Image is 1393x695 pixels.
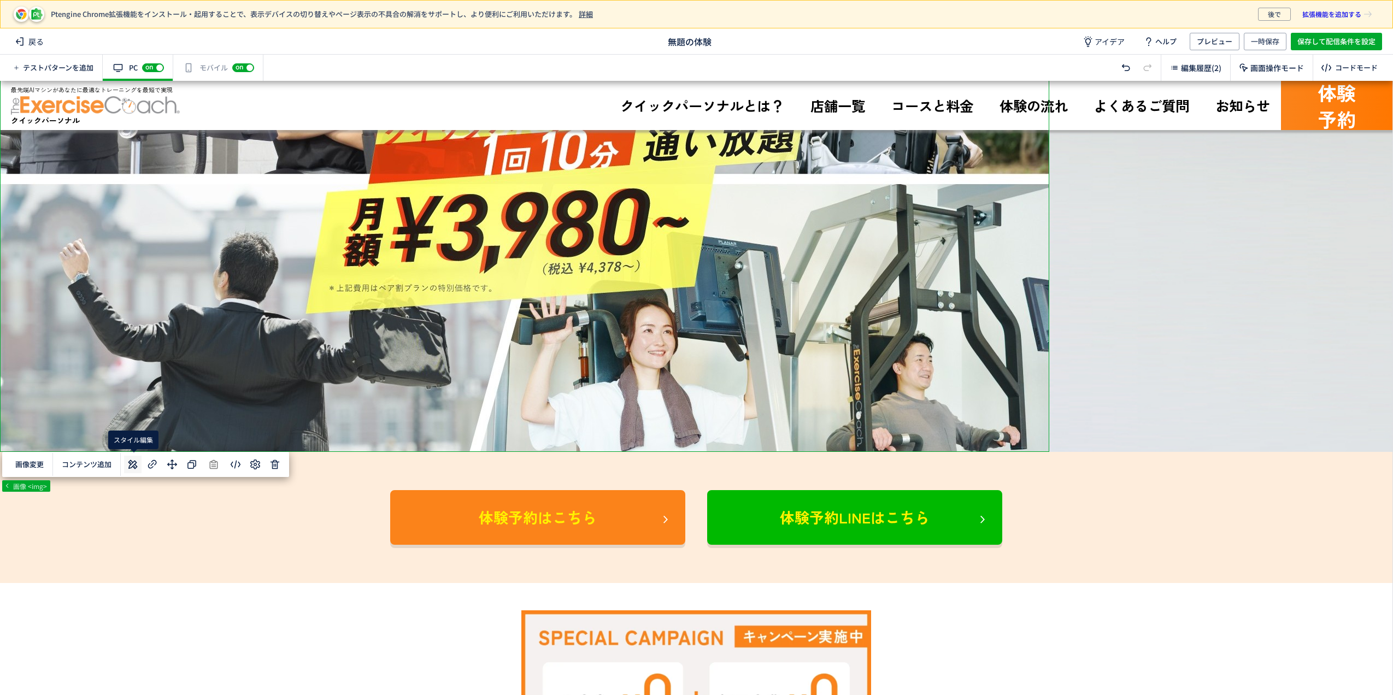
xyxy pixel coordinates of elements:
[11,481,49,491] span: 画像 <img>
[1000,17,1068,31] a: 体験の流れ
[31,8,43,20] img: pt-icon-plugin.svg
[675,17,784,31] span: パーソナルとは？
[23,63,93,73] span: テストパターンを追加
[479,426,597,447] span: 体験予約はこちら
[9,456,50,473] button: 画像変更
[1302,8,1361,21] span: 拡張機能を追加する
[1094,17,1189,31] a: よくあるご質問
[932,17,973,31] span: と料金
[15,8,27,20] img: pt-icon-chrome.svg
[108,431,158,449] div: スタイル編集
[1250,62,1304,73] span: 画面操作モード
[707,409,1002,464] a: 体験予約LINEはこちら
[1335,63,1378,73] div: コードモード
[1258,8,1291,21] button: 後で
[1133,33,1185,50] a: ヘルプ
[1244,33,1286,50] button: 一時保存
[11,15,180,34] img: エクササイズコーチ
[1148,17,1189,31] span: ご質問
[838,17,865,31] span: 一覧
[1190,33,1239,50] button: プレビュー
[51,10,1251,19] p: Ptengine Chrome拡張機能をインストール・起用することで、表示デバイスの切り替えやページ表示の不具合の解消をサポートし、より便利にご利用いただけます。
[11,35,180,44] div: クイックパーソナル
[1181,62,1221,73] span: 編集履歴(2)
[390,409,685,464] a: 体験予約はこちら
[55,456,118,473] button: コンテンツ追加
[236,63,243,70] span: on
[11,6,180,12] p: 最先端AIマシンがあなたに最適なトレーニングを最短で実現
[1155,33,1177,50] span: ヘルプ
[579,9,593,19] a: 詳細
[1041,17,1068,31] span: 流れ
[668,35,712,48] span: 無題の体験
[810,17,865,31] a: 店舗一覧
[1197,33,1232,50] span: プレビュー
[620,17,784,31] a: クイックパーソナルとは？
[1215,17,1270,31] a: お知らせ
[1251,33,1279,50] span: 一時保存
[891,17,973,31] a: コースと料金
[1268,8,1281,21] span: 後で
[145,63,153,70] span: on
[1295,8,1379,21] a: 拡張機能を追加する
[780,426,930,447] span: 体験予約LINEはこちら
[1291,33,1382,50] button: 保存して配信条件を設定
[11,33,48,50] span: 戻る
[1297,33,1376,50] span: 保存して配信条件を設定
[1095,36,1125,47] span: アイデア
